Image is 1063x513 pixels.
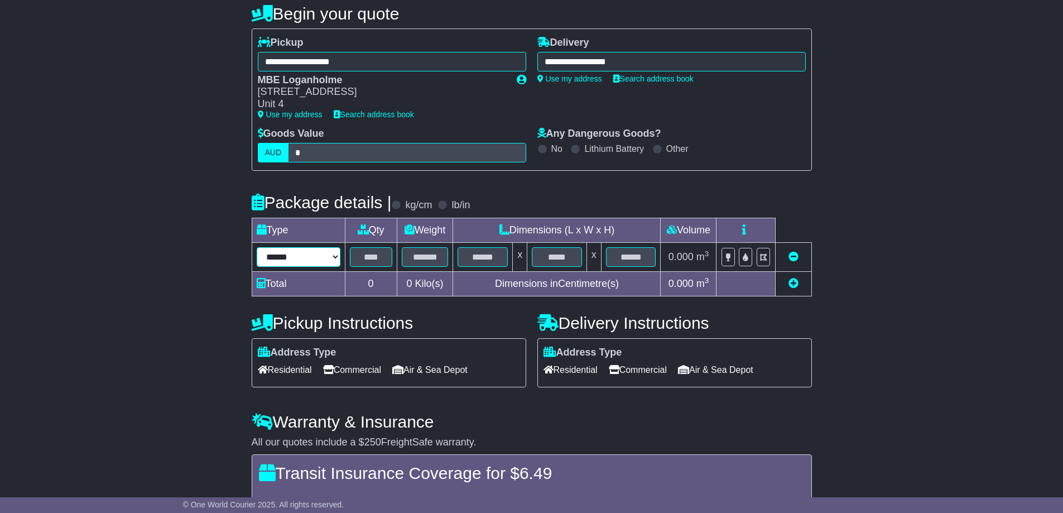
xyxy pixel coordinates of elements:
td: Weight [397,218,453,242]
h4: Delivery Instructions [537,314,812,332]
label: Pickup [258,37,304,49]
div: Unit 4 [258,98,506,111]
span: Commercial [609,361,667,378]
label: No [551,143,562,154]
div: [STREET_ADDRESS] [258,86,506,98]
td: Type [252,218,345,242]
span: m [696,251,709,262]
span: 250 [364,437,381,448]
a: Search address book [613,74,694,83]
label: Any Dangerous Goods? [537,128,661,140]
td: Qty [345,218,397,242]
span: Residential [543,361,598,378]
td: Total [252,271,345,296]
span: Residential [258,361,312,378]
h4: Package details | [252,193,392,212]
a: Search address book [334,110,414,119]
label: Address Type [543,347,622,359]
td: 0 [345,271,397,296]
span: 6.49 [520,464,552,482]
td: Kilo(s) [397,271,453,296]
span: Air & Sea Depot [678,361,753,378]
a: Remove this item [788,251,799,262]
span: © One World Courier 2025. All rights reserved. [183,500,344,509]
label: Address Type [258,347,336,359]
label: Other [666,143,689,154]
td: x [513,242,527,271]
td: x [586,242,601,271]
span: m [696,278,709,289]
sup: 3 [705,276,709,285]
a: Add new item [788,278,799,289]
td: Volume [661,218,716,242]
span: Air & Sea Depot [392,361,468,378]
span: 0.000 [668,251,694,262]
span: 0 [406,278,412,289]
label: AUD [258,143,289,162]
h4: Begin your quote [252,4,812,23]
div: MBE Loganholme [258,74,506,87]
a: Use my address [537,74,602,83]
label: Lithium Battery [584,143,644,154]
label: Delivery [537,37,589,49]
h4: Warranty & Insurance [252,413,812,431]
sup: 3 [705,250,709,258]
label: lb/in [451,199,470,212]
td: Dimensions (L x W x H) [453,218,661,242]
div: All our quotes include a $ FreightSafe warranty. [252,437,812,449]
label: Goods Value [258,128,324,140]
h4: Pickup Instructions [252,314,526,332]
a: Use my address [258,110,323,119]
h4: Transit Insurance Coverage for $ [259,464,805,482]
label: kg/cm [405,199,432,212]
td: Dimensions in Centimetre(s) [453,271,661,296]
span: Commercial [323,361,381,378]
span: 0.000 [668,278,694,289]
